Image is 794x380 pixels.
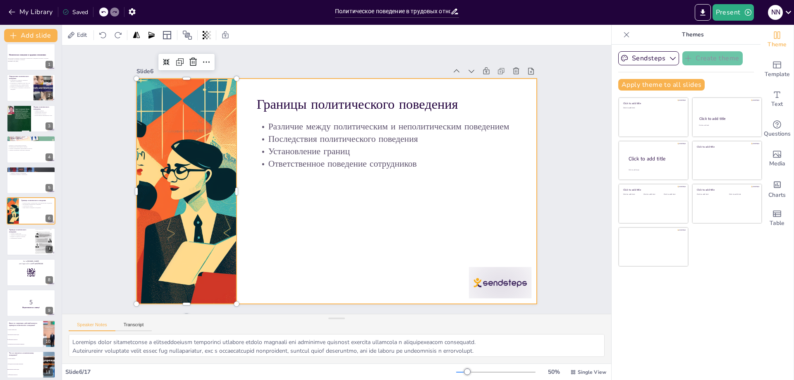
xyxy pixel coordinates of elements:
div: Click to add title [697,145,756,148]
p: Активное участие в обсуждениях [9,172,53,174]
p: Generated with [URL] [8,60,52,62]
p: Использование неформальных сетей [33,115,53,116]
div: https://cdn.sendsteps.com/images/logo/sendsteps_logo_white.pnghttps://cdn.sendsteps.com/images/lo... [7,74,55,101]
div: https://cdn.sendsteps.com/images/logo/sendsteps_logo_white.pnghttps://cdn.sendsteps.com/images/lo... [7,167,55,194]
span: Лоббирование интересов [8,374,43,375]
p: Границы политического поведения [21,199,53,202]
div: 3 [45,122,53,130]
p: Различие между политическим и неполитическим поведением [21,202,53,204]
p: Активное обсуждение изменений [9,234,31,236]
div: 11 [7,351,55,378]
div: Slide 6 / 17 [65,368,456,376]
div: N N [768,5,783,20]
strong: [DOMAIN_NAME] [27,260,39,262]
button: Create theme [682,51,743,65]
div: Change the overall theme [761,25,794,55]
span: Обсуждение корпоративных изменений [8,363,43,364]
span: Position [182,30,192,40]
p: Themes [633,25,752,45]
div: Click to add title [699,116,754,121]
span: Text [771,100,783,109]
button: Apply theme to all slides [618,79,705,91]
p: Внутрикорпоративные стратегии [9,167,53,170]
div: Click to add text [623,194,642,196]
p: Участие в профсоюзах [9,233,31,235]
strong: Политическое поведение в трудовых отношениях [9,54,46,56]
div: Add charts and graphs [761,174,794,203]
textarea: Loremips dolor sitametconse a elitseddoeiusm temporinci utlabore etdolo magnaali eni adminimve qu... [69,334,605,357]
div: 8 [7,259,55,286]
span: Single View [578,369,606,375]
div: 7 [45,246,53,253]
div: 1 [45,61,53,68]
p: Различие между политическим и неполитическим поведением [256,120,517,133]
p: Презентация посвящена определению политического поведения в контексте трудовых отношений, его фор... [8,57,52,60]
p: Политическое поведение может быть как положительным, так и отрицательным [9,82,31,85]
span: Участие в профсоюзах [8,329,43,330]
p: Последствия политического поведения [256,133,517,145]
span: Table [770,219,784,228]
button: N N [768,4,783,21]
p: Ответственное поведение сотрудников [21,207,53,208]
button: Export to PowerPoint [695,4,711,21]
p: Установление границ [256,145,517,158]
div: 5 [45,184,53,191]
div: 9 [7,289,55,317]
p: Использование неформальных сетей [9,171,53,172]
span: Выполнение рутинных задач [8,334,43,335]
div: Click to add body [629,169,681,171]
div: Slide 6 [136,67,448,75]
div: 6 [45,215,53,222]
button: Speaker Notes [69,322,115,331]
div: Click to add title [629,155,682,163]
p: Что не относится к политическому поведению? [9,352,41,356]
p: 5 [9,298,53,307]
p: Влияние на организационную культуру [9,85,31,87]
div: Add a table [761,203,794,233]
p: Создание справедливой корпоративной культуры [8,148,52,149]
p: Формирование альянсов [33,113,53,115]
div: 4 [45,153,53,161]
p: Повышение влияния в организации [9,174,53,175]
div: Get real-time input from your audience [761,114,794,144]
div: Click to add text [623,107,682,109]
strong: Подготовьтесь к квизу! [22,306,40,308]
div: 9 [45,307,53,314]
div: Click to add text [699,124,754,127]
span: Theme [768,40,787,49]
span: Лоббирование интересов [8,339,43,339]
div: 10 [7,320,55,347]
span: Игнорирование корпоративных изменений [8,344,43,344]
p: Создание групп интересов [9,169,53,171]
p: and login with code [9,263,53,265]
p: Какое из следующих действий является примером политического поведения? [9,322,41,326]
span: Charts [768,191,786,200]
p: Лоббирование решений [9,238,31,239]
input: Insert title [335,5,450,17]
p: Границы политического поведения [256,95,517,113]
p: Участие в выборах [33,110,53,112]
div: Click to add text [643,194,662,196]
p: Необходимость понимания политического поведения [9,87,31,90]
div: Click to add title [697,188,756,191]
span: Участие в выборах [8,358,43,359]
p: Формы политического поведения [33,106,53,110]
span: Media [769,159,785,168]
p: Участие в выборах [9,137,53,139]
div: 50 % [544,368,564,376]
div: Layout [160,29,174,42]
button: Present [713,4,754,21]
button: Add slide [4,29,57,42]
div: Add ready made slides [761,55,794,84]
div: https://cdn.sendsteps.com/images/logo/sendsteps_logo_white.pnghttps://cdn.sendsteps.com/images/lo... [7,43,55,71]
p: Активное вовлечение в выборные кампании [8,149,52,151]
div: Saved [62,8,88,16]
p: Go to [9,260,53,263]
p: Влияние на корпоративные решения [8,145,52,146]
div: Click to add title [623,102,682,105]
p: Установление границ [21,205,53,207]
div: https://cdn.sendsteps.com/images/logo/sendsteps_logo_white.pnghttps://cdn.sendsteps.com/images/lo... [7,136,55,163]
div: 7 [7,228,55,255]
p: Лоббирование интересов [33,112,53,113]
div: Click to add text [697,194,723,196]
